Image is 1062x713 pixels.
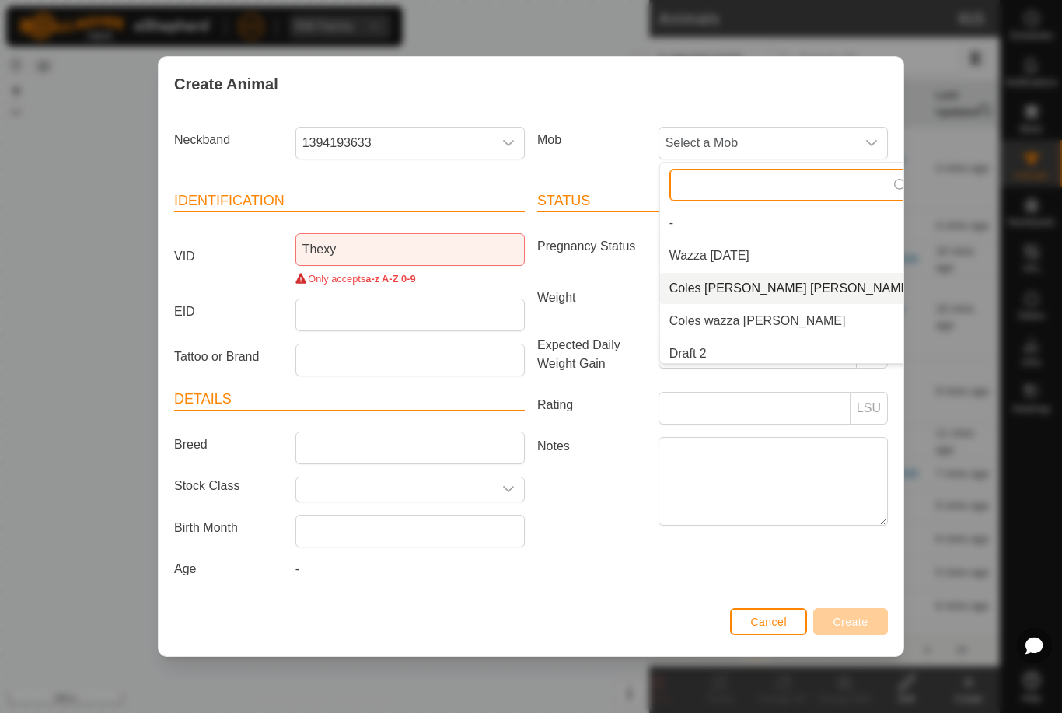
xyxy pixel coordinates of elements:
li: Wazza 11 sept [660,240,922,271]
span: 1394193633 [296,128,493,159]
span: - [295,562,299,575]
label: VID [168,233,289,280]
span: Coles wazza [PERSON_NAME] [669,312,846,330]
label: Age [168,560,289,578]
label: EID [168,299,289,325]
button: Cancel [730,608,807,635]
strong: a-z A-Z 0-9 [365,273,415,285]
span: Cancel [750,616,787,628]
p-inputgroup-addon: LSU [851,392,888,425]
header: Status [537,190,888,212]
li: - [660,208,922,239]
li: Coles wazza reid [660,306,922,337]
div: dropdown trigger [493,128,524,159]
span: Only accepts [308,273,365,285]
span: Create Animal [174,72,278,96]
label: Expected Daily Weight Gain [531,336,652,373]
span: Draft 2 [669,344,707,363]
label: Notes [531,437,652,525]
header: Details [174,389,525,411]
label: Birth Month [168,515,289,541]
span: - [669,214,673,232]
label: Stock Class [168,477,289,496]
div: dropdown trigger [493,477,524,502]
label: Rating [531,392,652,418]
label: Mob [531,127,652,153]
label: Tattoo or Brand [168,344,289,370]
div: dropdown trigger [856,128,887,159]
ul: Option List [660,208,922,631]
li: Draft 2 [660,338,922,369]
header: Identification [174,190,525,212]
span: Coles [PERSON_NAME] [PERSON_NAME] [669,279,913,298]
label: Neckband [168,127,289,153]
label: Weight [531,278,652,317]
label: Breed [168,432,289,458]
span: Select a Mob [659,128,856,159]
span: Create [833,616,868,628]
button: Create [813,608,888,635]
label: Pregnancy Status [531,233,652,260]
span: Wazza [DATE] [669,246,749,265]
li: Coles Hawley lonergan [660,273,922,304]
